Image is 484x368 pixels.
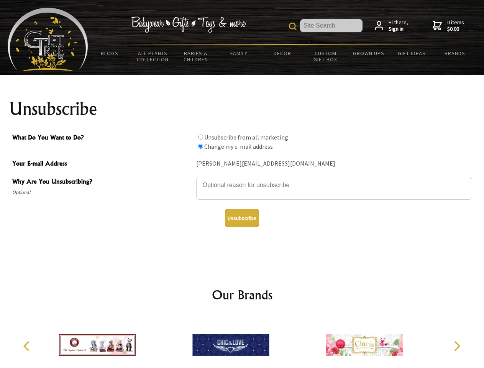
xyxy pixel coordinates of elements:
[12,177,192,188] span: Why Are You Unsubscribing?
[12,133,192,144] span: What Do You Want to Do?
[204,143,273,150] label: Change my e-mail address
[390,45,433,61] a: Gift Ideas
[447,19,464,33] span: 0 items
[448,338,465,355] button: Next
[204,133,288,141] label: Unsubscribe from all marketing
[19,338,36,355] button: Previous
[218,45,261,61] a: Family
[8,8,88,71] img: Babyware - Gifts - Toys and more...
[261,45,304,61] a: Decor
[174,45,218,67] a: Babies & Children
[225,209,259,227] button: Unsubscribe
[375,19,408,33] a: Hi there,Sign in
[198,144,203,149] input: What Do You Want to Do?
[12,188,192,197] span: Optional
[389,19,408,33] span: Hi there,
[12,159,192,170] span: Your E-mail Address
[131,16,246,33] img: Babywear - Gifts - Toys & more
[433,19,464,33] a: 0 items$0.00
[433,45,477,61] a: Brands
[196,158,472,170] div: [PERSON_NAME][EMAIL_ADDRESS][DOMAIN_NAME]
[389,26,408,33] strong: Sign in
[196,177,472,200] textarea: Why Are You Unsubscribing?
[304,45,347,67] a: Custom Gift Box
[198,135,203,140] input: What Do You Want to Do?
[15,286,469,304] h2: Our Brands
[300,19,363,32] input: Site Search
[347,45,390,61] a: Grown Ups
[131,45,175,67] a: All Plants Collection
[289,23,297,30] img: product search
[9,100,475,118] h1: Unsubscribe
[88,45,131,61] a: BLOGS
[447,26,464,33] strong: $0.00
